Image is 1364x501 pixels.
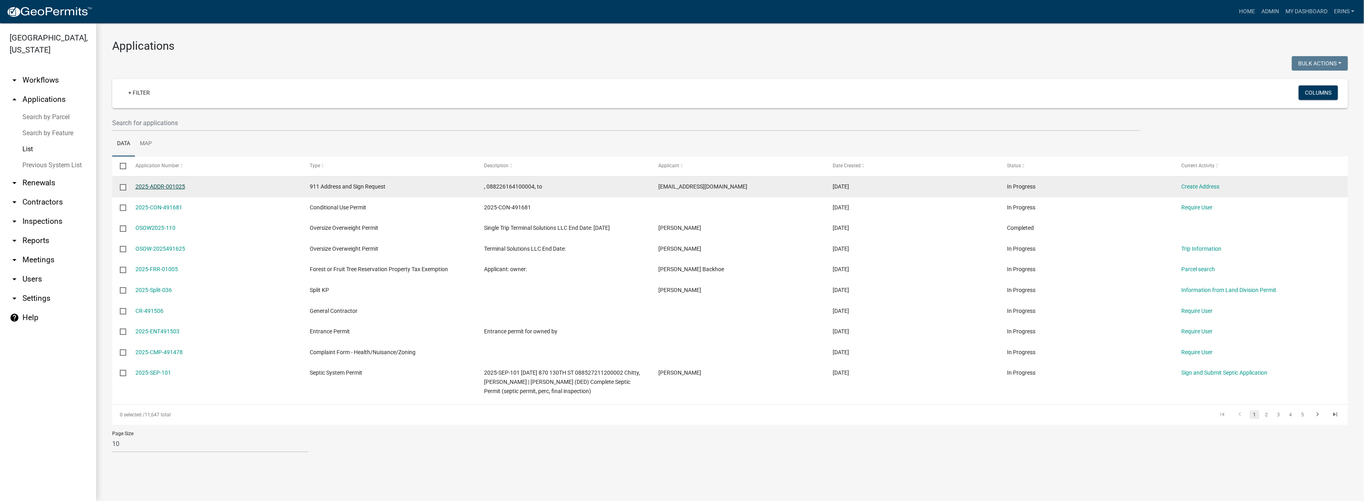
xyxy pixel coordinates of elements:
[10,197,19,207] i: arrow_drop_down
[10,313,19,323] i: help
[833,225,849,231] span: 10/13/2025
[127,156,302,176] datatable-header-cell: Application Number
[120,412,145,418] span: 0 selected /
[1274,410,1283,419] a: 3
[310,163,320,168] span: Type
[1310,410,1325,419] a: go to next page
[310,245,378,252] span: Oversize Overweight Permit
[112,39,1348,53] h3: Applications
[476,156,651,176] datatable-header-cell: Description
[112,115,1140,131] input: Search for applications
[833,287,849,293] span: 10/13/2025
[484,245,566,252] span: Terminal Solutions LLC End Date:
[1299,85,1338,100] button: Columns
[310,308,357,314] span: General Contractor
[10,255,19,265] i: arrow_drop_down
[112,131,135,157] a: Data
[1174,156,1348,176] datatable-header-cell: Current Activity
[135,369,171,376] a: 2025-SEP-101
[833,349,849,355] span: 10/12/2025
[135,328,180,335] a: 2025-ENT491503
[135,163,179,168] span: Application Number
[10,236,19,245] i: arrow_drop_down
[1181,328,1213,335] a: Require User
[1007,369,1035,376] span: In Progress
[999,156,1174,176] datatable-header-cell: Status
[1007,245,1035,252] span: In Progress
[833,369,849,376] span: 10/12/2025
[1181,245,1221,252] a: Trip Information
[651,156,825,176] datatable-header-cell: Applicant
[112,405,603,425] div: 11,647 total
[1328,410,1343,419] a: go to last page
[1331,4,1358,19] a: erins
[484,204,531,211] span: 2025-CON-491681
[1181,287,1276,293] a: Information from Land Division Permit
[833,308,849,314] span: 10/13/2025
[302,156,476,176] datatable-header-cell: Type
[484,183,542,190] span: , 088226164100004, to
[833,245,849,252] span: 10/13/2025
[1250,410,1259,419] a: 1
[658,266,724,272] span: Bennett Backhoe
[1007,204,1035,211] span: In Progress
[1262,410,1271,419] a: 2
[833,204,849,211] span: 10/13/2025
[1181,369,1267,376] a: Sign and Submit Septic Application
[1007,266,1035,272] span: In Progress
[1282,4,1331,19] a: My Dashboard
[484,369,640,394] span: 2025-SEP-101 10/13/2025 870 130TH ST 088527211200002 Chitty, R Carmen | Chitty, Rodney A (DED) Co...
[1236,4,1258,19] a: Home
[1258,4,1282,19] a: Admin
[10,294,19,303] i: arrow_drop_down
[135,225,176,231] a: OSOW2025-110
[658,163,679,168] span: Applicant
[135,204,182,211] a: 2025-CON-491681
[1297,408,1309,422] li: page 5
[1215,410,1230,419] a: go to first page
[833,266,849,272] span: 10/13/2025
[122,85,156,100] a: + Filter
[310,349,416,355] span: Complaint Form - Health/Nuisance/Zoning
[135,183,185,190] a: 2025-ADDR-001025
[10,217,19,226] i: arrow_drop_down
[1007,287,1035,293] span: In Progress
[1298,410,1308,419] a: 5
[135,349,183,355] a: 2025-CMP-491478
[112,156,127,176] datatable-header-cell: Select
[658,287,701,293] span: Christine Whitley
[10,274,19,284] i: arrow_drop_down
[484,225,610,231] span: Single Trip Terminal Solutions LLC End Date: 10/18/2025
[310,204,366,211] span: Conditional Use Permit
[1007,183,1035,190] span: In Progress
[484,328,557,335] span: Entrance permit for owned by
[833,163,861,168] span: Date Created
[1007,308,1035,314] span: In Progress
[1181,308,1213,314] a: Require User
[1249,408,1261,422] li: page 1
[1007,349,1035,355] span: In Progress
[1232,410,1247,419] a: go to previous page
[1007,328,1035,335] span: In Progress
[10,95,19,104] i: arrow_drop_up
[310,287,329,293] span: Split KP
[1181,183,1219,190] a: Create Address
[658,369,701,376] span: Angela L Stephens
[833,328,849,335] span: 10/13/2025
[1181,163,1215,168] span: Current Activity
[833,183,849,190] span: 10/13/2025
[135,308,163,314] a: CR-491506
[1181,266,1215,272] a: Parcel search
[1273,408,1285,422] li: page 3
[658,183,747,190] span: rjcarlsonsmeltzer@gmail.com
[484,163,508,168] span: Description
[310,183,385,190] span: 911 Address and Sign Request
[310,225,378,231] span: Oversize Overweight Permit
[135,287,172,293] a: 2025-Split-036
[484,266,527,272] span: Applicant: owner:
[825,156,999,176] datatable-header-cell: Date Created
[1007,225,1034,231] span: Completed
[310,266,448,272] span: Forest or Fruit Tree Reservation Property Tax Exemption
[10,178,19,188] i: arrow_drop_down
[10,75,19,85] i: arrow_drop_down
